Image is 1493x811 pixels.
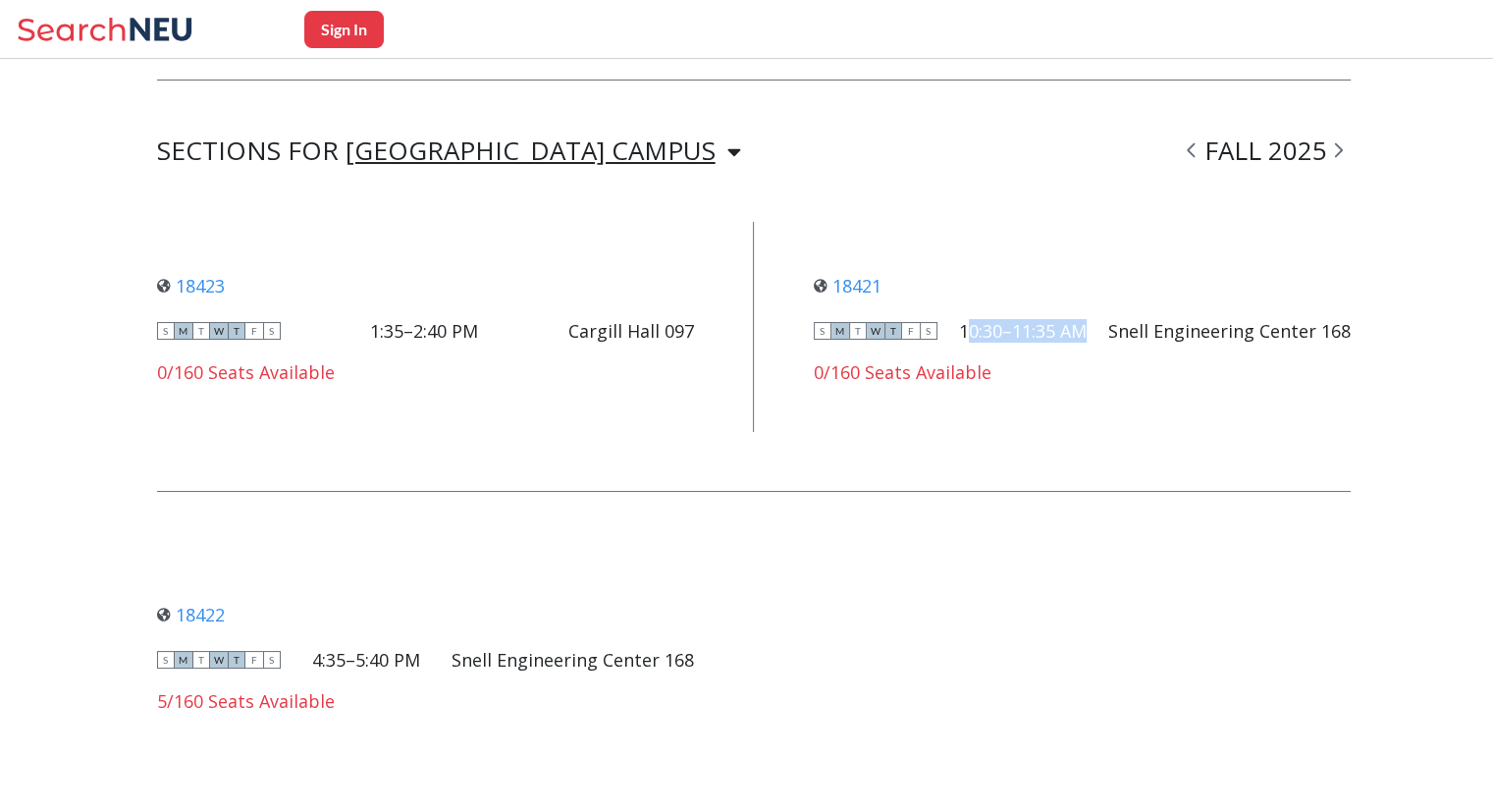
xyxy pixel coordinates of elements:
span: T [884,322,902,340]
div: 0/160 Seats Available [157,361,695,383]
a: 18422 [157,603,225,626]
span: T [192,322,210,340]
span: S [263,651,281,669]
div: 5/160 Seats Available [157,690,695,712]
span: F [245,322,263,340]
div: 0/160 Seats Available [814,361,1352,383]
div: Cargill Hall 097 [568,320,694,342]
div: Snell Engineering Center 168 [452,649,694,671]
span: W [210,322,228,340]
span: T [192,651,210,669]
span: T [228,651,245,669]
div: 10:30–11:35 AM [959,320,1087,342]
a: 18421 [814,274,881,297]
span: S [920,322,937,340]
span: M [175,651,192,669]
div: Snell Engineering Center 168 [1108,320,1351,342]
span: S [157,322,175,340]
a: 18423 [157,274,225,297]
div: 4:35–5:40 PM [312,649,420,671]
span: S [263,322,281,340]
span: M [831,322,849,340]
span: F [902,322,920,340]
span: S [157,651,175,669]
span: F [245,651,263,669]
div: [GEOGRAPHIC_DATA] CAMPUS [346,139,716,161]
div: SECTIONS FOR [157,139,741,163]
span: M [175,322,192,340]
span: S [814,322,831,340]
span: W [867,322,884,340]
span: T [228,322,245,340]
span: W [210,651,228,669]
div: FALL 2025 [1179,139,1351,163]
button: Sign In [304,11,384,48]
span: T [849,322,867,340]
div: 1:35–2:40 PM [370,320,478,342]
